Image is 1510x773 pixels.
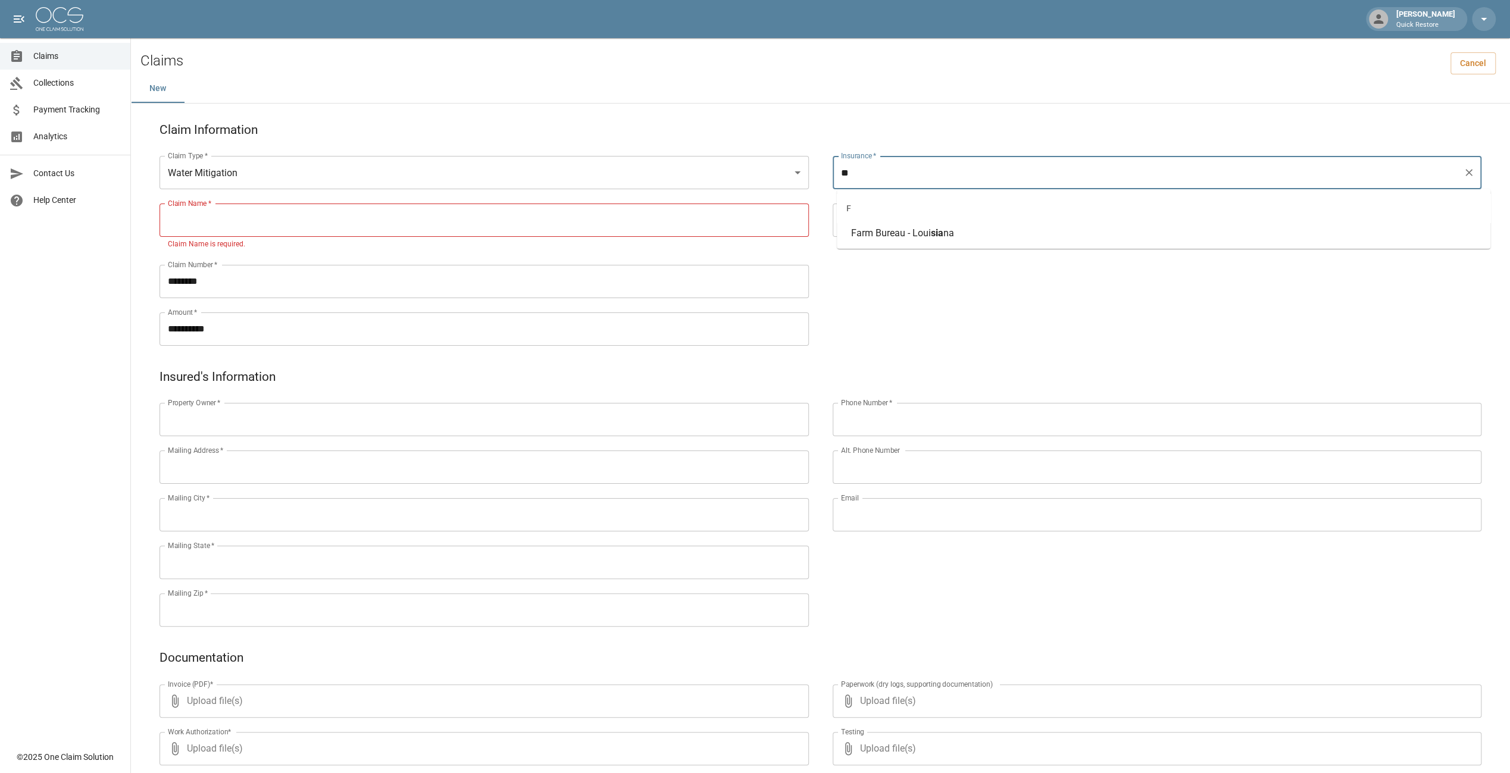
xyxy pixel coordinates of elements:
[168,307,198,317] label: Amount
[33,50,121,62] span: Claims
[841,493,859,503] label: Email
[841,398,892,408] label: Phone Number
[837,194,1490,223] div: F
[168,198,211,208] label: Claim Name
[187,684,777,718] span: Upload file(s)
[1392,8,1460,30] div: [PERSON_NAME]
[168,588,208,598] label: Mailing Zip
[33,194,121,206] span: Help Center
[33,130,121,143] span: Analytics
[168,398,221,408] label: Property Owner
[168,445,223,455] label: Mailing Address
[168,151,208,161] label: Claim Type
[36,7,83,31] img: ocs-logo-white-transparent.png
[33,104,121,116] span: Payment Tracking
[33,77,121,89] span: Collections
[168,493,210,503] label: Mailing City
[168,540,214,550] label: Mailing State
[168,679,214,689] label: Invoice (PDF)*
[931,227,943,239] span: sia
[131,74,1510,103] div: dynamic tabs
[841,151,876,161] label: Insurance
[1396,20,1455,30] p: Quick Restore
[860,732,1450,765] span: Upload file(s)
[187,732,777,765] span: Upload file(s)
[7,7,31,31] button: open drawer
[1461,164,1477,181] button: Clear
[841,679,993,689] label: Paperwork (dry logs, supporting documentation)
[860,684,1450,718] span: Upload file(s)
[17,751,114,763] div: © 2025 One Claim Solution
[168,239,801,251] p: Claim Name is required.
[140,52,183,70] h2: Claims
[160,156,809,189] div: Water Mitigation
[1450,52,1496,74] a: Cancel
[33,167,121,180] span: Contact Us
[168,727,232,737] label: Work Authorization*
[168,259,217,270] label: Claim Number
[131,74,185,103] button: New
[943,227,954,239] span: na
[851,227,931,239] span: Farm Bureau - Loui
[841,727,864,737] label: Testing
[841,445,900,455] label: Alt. Phone Number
